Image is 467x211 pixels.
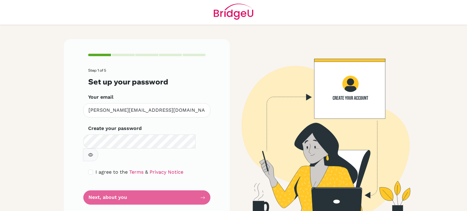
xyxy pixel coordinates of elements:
label: Your email [88,94,113,101]
a: Privacy Notice [150,169,183,175]
label: Create your password [88,125,142,132]
h3: Set up your password [88,77,206,86]
span: & [145,169,148,175]
a: Terms [129,169,144,175]
span: I agree to the [95,169,128,175]
span: Step 1 of 5 [88,68,106,73]
input: Insert your email* [83,103,210,117]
